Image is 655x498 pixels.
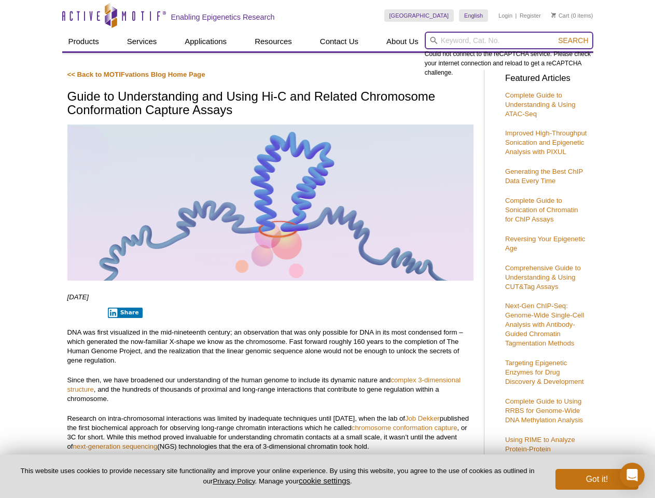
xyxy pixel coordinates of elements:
[67,293,89,301] em: [DATE]
[505,168,583,185] a: Generating the Best ChIP Data Every Time
[405,414,440,422] a: Job Dekker
[171,12,275,22] h2: Enabling Epigenetics Research
[515,9,517,22] li: |
[108,308,143,318] button: Share
[67,376,473,404] p: Since then, we have broadened our understanding of the human genome to include its dynamic nature...
[67,125,473,281] img: Hi-C
[352,424,457,432] a: chromosome conformation capture
[425,32,593,77] div: Could not connect to the reCAPTCHA service. Please check your internet connection and reload to g...
[67,328,473,365] p: DNA was first visualized in the mid-nineteenth century; an observation that was only possible for...
[505,302,584,347] a: Next-Gen ChIP-Seq: Genome-Wide Single-Cell Analysis with Antibody-Guided Chromatin Tagmentation M...
[505,197,578,223] a: Complete Guide to Sonication of Chromatin for ChIP Assays
[505,436,583,462] a: Using RIME to Analyze Protein-Protein Interactions on Chromatin
[555,469,638,490] button: Got it!
[121,32,163,51] a: Services
[67,414,473,451] p: Research on intra-chromosomal interactions was limited by inadequate techniques until [DATE], whe...
[551,9,593,22] li: (0 items)
[67,71,205,78] a: << Back to MOTIFvations Blog Home Page
[17,466,538,486] p: This website uses cookies to provide necessary site functionality and improve your online experie...
[558,36,588,45] span: Search
[551,12,556,18] img: Your Cart
[505,397,583,424] a: Complete Guide to Using RRBS for Genome-Wide DNA Methylation Analysis
[73,442,158,450] a: next-generation sequencing
[505,264,581,290] a: Comprehensive Guide to Understanding & Using CUT&Tag Assays
[505,359,584,385] a: Targeting Epigenetic Enzymes for Drug Discovery & Development
[505,235,586,252] a: Reversing Your Epigenetic Age
[314,32,365,51] a: Contact Us
[505,129,587,156] a: Improved High-Throughput Sonication and Epigenetic Analysis with PIXUL
[505,74,588,83] h3: Featured Articles
[248,32,298,51] a: Resources
[299,476,350,485] button: cookie settings
[520,12,541,19] a: Register
[551,12,569,19] a: Cart
[498,12,512,19] a: Login
[213,477,255,485] a: Privacy Policy
[459,9,488,22] a: English
[67,307,101,317] iframe: X Post Button
[380,32,425,51] a: About Us
[384,9,454,22] a: [GEOGRAPHIC_DATA]
[505,91,576,118] a: Complete Guide to Understanding & Using ATAC-Seq
[178,32,233,51] a: Applications
[67,90,473,118] h1: Guide to Understanding and Using Hi-C and Related Chromosome Conformation Capture Assays
[555,36,591,45] button: Search
[62,32,105,51] a: Products
[620,463,645,488] div: Open Intercom Messenger
[425,32,593,49] input: Keyword, Cat. No.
